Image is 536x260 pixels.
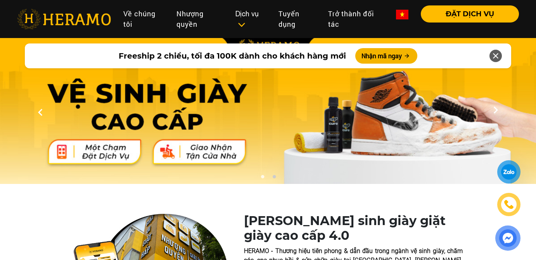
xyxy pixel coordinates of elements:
[421,5,519,23] button: ĐẶT DỊCH VỤ
[396,10,408,19] img: vn-flag.png
[117,5,170,33] a: Về chúng tôi
[237,21,246,29] img: subToggleIcon
[415,10,519,17] a: ĐẶT DỊCH VỤ
[498,194,519,215] a: phone-icon
[355,48,417,64] button: Nhận mã ngay
[504,200,514,209] img: phone-icon
[170,5,229,33] a: Nhượng quyền
[272,5,322,33] a: Tuyển dụng
[119,50,346,62] span: Freeship 2 chiều, tối đa 100K dành cho khách hàng mới
[258,175,266,182] button: 1
[322,5,390,33] a: Trở thành đối tác
[270,175,278,182] button: 2
[244,213,463,243] h1: [PERSON_NAME] sinh giày giặt giày cao cấp 4.0
[235,9,266,29] div: Dịch vụ
[17,9,111,29] img: heramo-logo.png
